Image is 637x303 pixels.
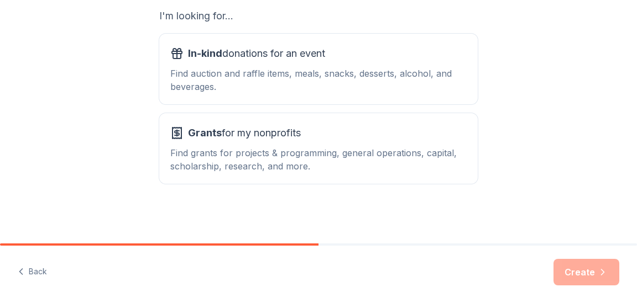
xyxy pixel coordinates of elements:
div: Find auction and raffle items, meals, snacks, desserts, alcohol, and beverages. [170,67,467,93]
span: In-kind [188,47,222,59]
span: donations for an event [188,45,325,62]
span: for my nonprofits [188,124,301,142]
button: In-kinddonations for an eventFind auction and raffle items, meals, snacks, desserts, alcohol, and... [159,34,478,104]
button: Back [18,261,47,284]
button: Grantsfor my nonprofitsFind grants for projects & programming, general operations, capital, schol... [159,113,478,184]
span: Grants [188,127,222,139]
div: Find grants for projects & programming, general operations, capital, scholarship, research, and m... [170,146,467,173]
div: I'm looking for... [159,7,478,25]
